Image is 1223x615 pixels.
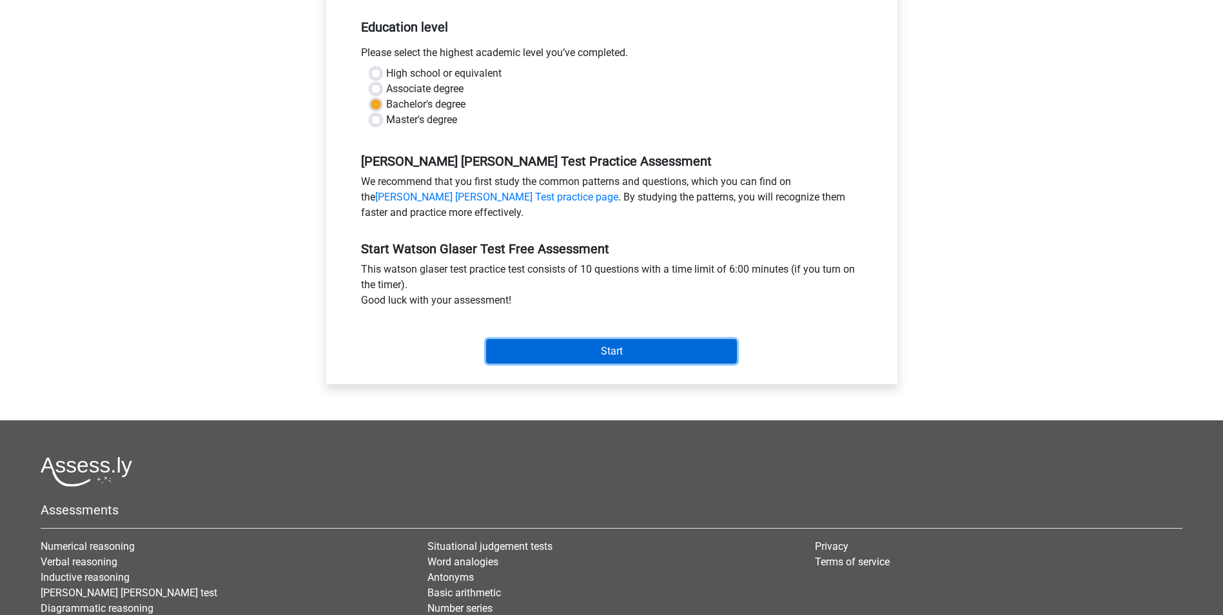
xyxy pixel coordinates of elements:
label: Bachelor's degree [386,97,465,112]
h5: Education level [361,14,863,40]
a: Word analogies [427,556,498,568]
a: Diagrammatic reasoning [41,602,153,614]
a: Verbal reasoning [41,556,117,568]
a: [PERSON_NAME] [PERSON_NAME] test [41,587,217,599]
a: Basic arithmetic [427,587,501,599]
a: Inductive reasoning [41,571,130,583]
label: High school or equivalent [386,66,502,81]
a: Antonyms [427,571,474,583]
div: Please select the highest academic level you’ve completed. [351,45,872,66]
div: This watson glaser test practice test consists of 10 questions with a time limit of 6:00 minutes ... [351,262,872,313]
a: Privacy [815,540,848,552]
label: Associate degree [386,81,464,97]
input: Start [486,339,737,364]
a: Situational judgement tests [427,540,553,552]
label: Master's degree [386,112,457,128]
div: We recommend that you first study the common patterns and questions, which you can find on the . ... [351,174,872,226]
h5: [PERSON_NAME] [PERSON_NAME] Test Practice Assessment [361,153,863,169]
img: Assessly logo [41,456,132,487]
a: Number series [427,602,493,614]
a: [PERSON_NAME] [PERSON_NAME] Test practice page [375,191,618,203]
a: Terms of service [815,556,890,568]
h5: Start Watson Glaser Test Free Assessment [361,241,863,257]
h5: Assessments [41,502,1182,518]
a: Numerical reasoning [41,540,135,552]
